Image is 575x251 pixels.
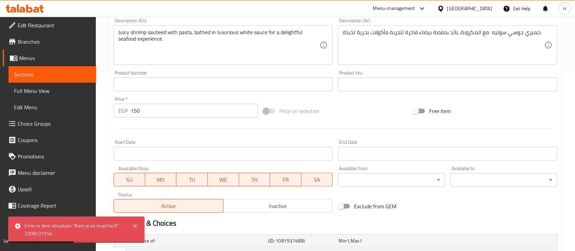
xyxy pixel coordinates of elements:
h5: Your choice of: [126,237,265,244]
span: MO [148,175,174,185]
span: Price on selection [279,107,320,115]
a: Menus [3,50,96,66]
span: 1 [359,236,362,245]
button: WE [208,173,239,186]
div: Expand [114,235,557,247]
span: Edit Menu [14,103,91,111]
span: Promotions [18,152,91,161]
span: TU [179,175,205,185]
span: Exclude from GEM [354,202,396,210]
div: Menu-management [373,4,415,13]
a: Promotions [3,148,96,165]
span: Sections [14,70,91,79]
button: SA [301,173,333,186]
a: Menu disclaimer [3,165,96,181]
textarea: جمبري جوسي سوتيه مع المكرونة، باثد بصلصة بيضاء فاخرة لتجربة مأكولات بحرية لذيذة. [343,29,544,61]
span: Max [351,236,359,245]
a: Full Menu View [9,83,96,99]
span: Edit Restaurant [18,21,91,29]
span: Coupons [18,136,91,144]
span: H [563,5,566,12]
a: Edit Restaurant [3,17,96,33]
div: Error in item structure: "Item price must be 0" - 2208727354 [25,222,126,237]
div: [GEOGRAPHIC_DATA] [447,5,492,12]
span: Full Menu View [14,87,91,95]
a: Choice Groups [3,115,96,132]
a: Sections [9,66,96,83]
button: FR [270,173,301,186]
textarea: Juicy shrimp sauteed with pasta, bathed in luxurious white sauce for a delightful seafood experie... [118,29,320,61]
input: Please enter price [131,104,258,117]
a: Coverage Report [3,197,96,214]
span: Free item [429,107,451,115]
span: Choice Groups [18,120,91,128]
button: SU [114,173,145,186]
button: TU [176,173,208,186]
input: Please enter product sku [338,78,557,91]
div: ​ [451,173,557,187]
button: MO [145,173,177,186]
span: 1 [347,236,350,245]
span: Menu disclaimer [18,169,91,177]
button: Active [114,199,223,213]
span: WE [210,175,236,185]
span: Upsell [18,185,91,193]
div: ​ [338,173,445,187]
a: Grocery Checklist [3,214,96,230]
span: Branches [18,38,91,46]
span: SA [304,175,330,185]
button: TH [239,173,270,186]
span: Active [117,201,221,211]
p: EGP [118,107,128,115]
span: Inactive [226,201,330,211]
a: Upsell [3,181,96,197]
span: FR [273,175,299,185]
input: Please enter product barcode [114,78,333,91]
div: , [339,237,407,244]
h2: Variations & Choices [114,218,557,228]
a: Branches [3,33,96,50]
h5: (ID: 1081937488) [268,237,336,244]
a: Coupons [3,132,96,148]
span: Min [339,236,347,245]
span: TH [242,175,268,185]
button: Inactive [223,199,333,213]
span: Menus [19,54,91,62]
span: Version: [3,237,20,246]
a: Edit Menu [9,99,96,115]
span: SU [117,175,143,185]
span: Coverage Report [18,201,91,210]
